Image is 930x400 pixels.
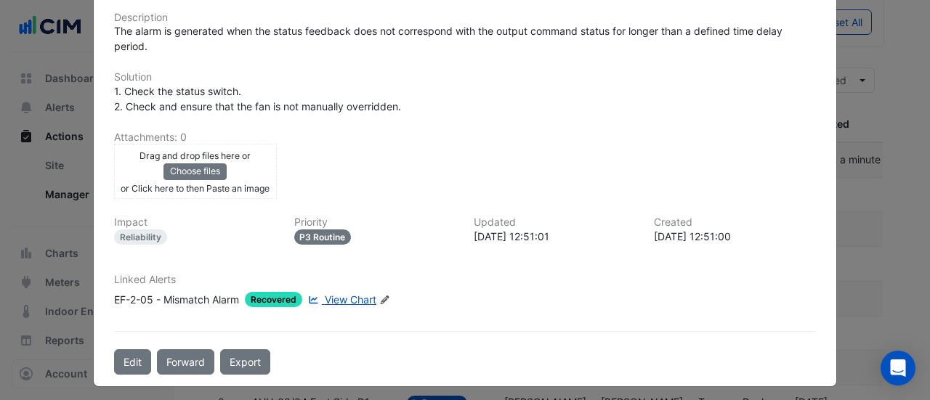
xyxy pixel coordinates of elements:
span: 1. Check the status switch. 2. Check and ensure that the fan is not manually overridden. [114,85,401,113]
h6: Priority [294,216,457,229]
small: Drag and drop files here or [139,150,251,161]
div: EF-2-05 - Mismatch Alarm [114,292,239,307]
div: [DATE] 12:51:01 [474,229,636,244]
fa-icon: Edit Linked Alerts [379,295,390,306]
button: Edit [114,349,151,375]
span: Recovered [245,292,302,307]
h6: Impact [114,216,277,229]
div: P3 Routine [294,229,352,245]
div: [DATE] 12:51:00 [654,229,817,244]
button: Choose files [163,163,227,179]
h6: Updated [474,216,636,229]
h6: Description [114,12,816,24]
small: or Click here to then Paste an image [121,183,270,194]
a: Export [220,349,270,375]
span: The alarm is generated when the status feedback does not correspond with the output command statu... [114,25,785,52]
span: View Chart [325,293,376,306]
h6: Attachments: 0 [114,131,816,144]
h6: Solution [114,71,816,83]
h6: Created [654,216,817,229]
h6: Linked Alerts [114,274,816,286]
div: Open Intercom Messenger [881,351,915,385]
button: Forward [157,349,214,375]
a: View Chart [305,292,376,307]
div: Reliability [114,229,167,245]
